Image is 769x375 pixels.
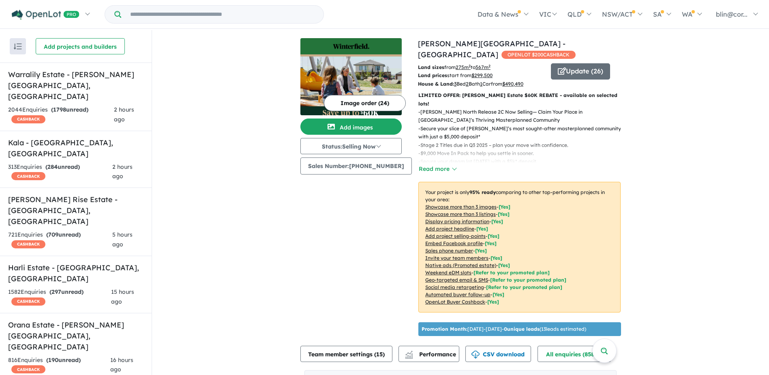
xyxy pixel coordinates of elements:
button: Add projects and builders [36,38,125,54]
div: 1582 Enquir ies [8,287,111,307]
b: Land prices [418,72,447,78]
a: [PERSON_NAME][GEOGRAPHIC_DATA] - [GEOGRAPHIC_DATA] [418,39,566,59]
strong: ( unread) [45,163,80,170]
span: 16 hours ago [110,356,133,373]
p: from [418,63,545,71]
u: 567 m [476,64,491,70]
span: [ Yes ] [491,218,503,224]
u: Native ads (Promoted estate) [425,262,496,268]
img: bar-chart.svg [405,353,413,359]
strong: ( unread) [49,288,84,295]
span: CASHBACK [11,365,45,373]
h5: Warralily Estate - [PERSON_NAME][GEOGRAPHIC_DATA] , [GEOGRAPHIC_DATA] [8,69,144,102]
p: - [PERSON_NAME] North Release 2C Now Selling— Claim Your Place in [GEOGRAPHIC_DATA]’s Thriving Ma... [418,108,627,125]
div: 2044 Enquir ies [8,105,114,125]
div: 816 Enquir ies [8,356,110,375]
span: [Refer to your promoted plan] [473,269,550,276]
h5: Kala - [GEOGRAPHIC_DATA] , [GEOGRAPHIC_DATA] [8,137,144,159]
button: Update (26) [551,63,610,80]
span: 15 [376,351,383,358]
span: 284 [47,163,58,170]
span: [ Yes ] [485,240,497,246]
span: 2 hours ago [114,106,134,123]
u: $ 490,490 [502,81,523,87]
b: Promotion Month: [422,326,467,332]
u: Sales phone number [425,248,473,254]
strong: ( unread) [46,231,81,238]
u: Invite your team members [425,255,488,261]
button: CSV download [465,346,531,362]
strong: ( unread) [46,356,81,364]
p: start from [418,71,545,80]
img: Winterfield Estate - Winter Valley Logo [304,41,398,51]
button: Image order (24) [324,95,406,111]
p: LIMITED OFFER: [PERSON_NAME] Estate $60K REBATE - available on selected lots! [418,91,621,108]
span: 190 [48,356,58,364]
u: Social media retargeting [425,284,484,290]
b: 95 % ready [469,189,496,195]
p: Your project is only comparing to other top-performing projects in your area: - - - - - - - - - -... [418,182,621,312]
a: Winterfield Estate - Winter Valley LogoWinterfield Estate - Winter Valley [300,38,402,115]
b: House & Land: [418,81,454,87]
sup: 2 [469,64,471,68]
u: Weekend eDM slots [425,269,471,276]
span: CASHBACK [11,172,45,180]
span: 5 hours ago [112,231,133,248]
b: 0 unique leads [504,326,540,332]
span: OPENLOT $ 200 CASHBACK [501,51,576,59]
img: Winterfield Estate - Winter Valley [300,54,402,115]
p: - Secure your dream lot [DATE] with a $5k* deposit. [418,157,627,166]
h5: Orana Estate - [PERSON_NAME][GEOGRAPHIC_DATA] , [GEOGRAPHIC_DATA] [8,319,144,352]
div: 313 Enquir ies [8,162,112,182]
span: 15 hours ago [111,288,134,305]
u: Showcase more than 3 images [425,204,497,210]
span: [Refer to your promoted plan] [490,277,566,283]
u: 2 [466,81,469,87]
u: Add project selling-points [425,233,486,239]
span: [Yes] [487,299,499,305]
u: Automated buyer follow-up [425,291,491,297]
span: [ Yes ] [498,211,510,217]
span: 709 [48,231,58,238]
u: Geo-targeted email & SMS [425,277,488,283]
span: [ Yes ] [499,204,510,210]
button: Sales Number:[PHONE_NUMBER] [300,157,412,175]
b: Land sizes [418,64,444,70]
img: download icon [471,351,480,359]
span: to [471,64,491,70]
p: - Secure your slice of [PERSON_NAME]’s most sought-after masterplanned community with just a $5,0... [418,125,627,141]
p: Bed Bath Car from [418,80,545,88]
span: CASHBACK [11,115,45,123]
p: [DATE] - [DATE] - ( 13 leads estimated) [422,325,586,333]
u: Display pricing information [425,218,489,224]
span: [ Yes ] [491,255,502,261]
span: [ Yes ] [488,233,499,239]
h5: Harli Estate - [GEOGRAPHIC_DATA] , [GEOGRAPHIC_DATA] [8,262,144,284]
h5: [PERSON_NAME] Rise Estate - [GEOGRAPHIC_DATA] , [GEOGRAPHIC_DATA] [8,194,144,227]
span: Performance [406,351,456,358]
span: [Yes] [498,262,510,268]
img: line-chart.svg [405,351,413,355]
button: Performance [398,346,459,362]
u: $ 299,500 [471,72,493,78]
span: CASHBACK [11,240,45,248]
img: sort.svg [14,43,22,50]
span: 1798 [53,106,66,113]
input: Try estate name, suburb, builder or developer [123,6,322,23]
span: [ Yes ] [475,248,487,254]
img: Openlot PRO Logo White [12,10,79,20]
span: CASHBACK [11,297,45,306]
u: Showcase more than 3 listings [425,211,496,217]
sup: 2 [488,64,491,68]
button: Team member settings (15) [300,346,392,362]
span: 297 [51,288,61,295]
strong: ( unread) [51,106,88,113]
span: [Refer to your promoted plan] [486,284,562,290]
u: 3 [454,81,456,87]
button: Status:Selling Now [300,138,402,154]
span: [Yes] [493,291,504,297]
button: Read more [418,164,456,174]
button: All enquiries (858) [538,346,611,362]
span: [ Yes ] [476,226,488,232]
u: OpenLot Buyer Cashback [425,299,485,305]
